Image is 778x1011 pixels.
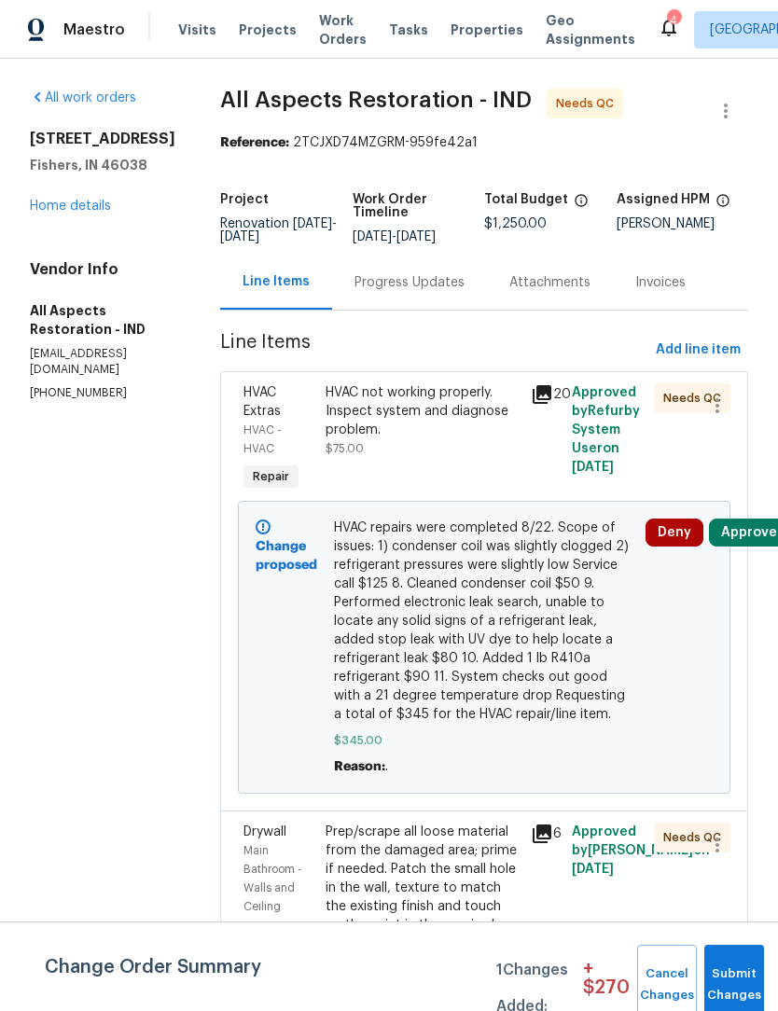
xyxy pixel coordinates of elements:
span: [DATE] [220,230,259,243]
h5: All Aspects Restoration - IND [30,301,175,339]
div: Invoices [635,273,686,292]
span: - [220,217,337,243]
span: [DATE] [353,230,392,243]
div: Line Items [243,272,310,291]
span: Properties [451,21,523,39]
span: HVAC - HVAC [243,424,282,454]
span: Needs QC [556,94,621,113]
span: Work Orders [319,11,367,48]
span: The hpm assigned to this work order. [715,193,730,217]
div: Progress Updates [354,273,465,292]
span: Renovation [220,217,337,243]
span: HVAC repairs were completed 8/22. Scope of issues: 1) condenser coil was slightly clogged 2) refr... [334,519,635,724]
span: HVAC Extras [243,386,281,418]
div: 4 [667,11,680,30]
span: Approved by Refurby System User on [572,386,640,474]
span: Needs QC [663,828,729,847]
span: Visits [178,21,216,39]
span: Cancel Changes [646,963,688,1006]
button: Add line item [648,333,748,367]
span: $1,250.00 [484,217,547,230]
div: 20 [531,383,561,406]
h5: Project [220,193,269,206]
h5: Work Order Timeline [353,193,485,219]
div: [PERSON_NAME] [617,217,749,230]
span: $75.00 [326,443,364,454]
div: 6 [531,823,561,845]
div: Prep/scrape all loose material from the damaged area; prime if needed. Patch the small hole in th... [326,823,520,972]
div: Attachments [509,273,590,292]
span: [DATE] [396,230,436,243]
span: Line Items [220,333,648,367]
span: Geo Assignments [546,11,635,48]
p: [PHONE_NUMBER] [30,385,175,401]
b: Reference: [220,136,289,149]
span: [DATE] [572,461,614,474]
span: Main Bathroom - Walls and Ceiling [243,845,302,912]
span: [DATE] [293,217,332,230]
span: $345.00 [334,731,635,750]
span: Projects [239,21,297,39]
div: HVAC not working properly. Inspect system and diagnose problem. [326,383,520,439]
button: Deny [646,519,703,547]
h4: Vendor Info [30,260,175,279]
span: [DATE] [572,863,614,876]
span: Maestro [63,21,125,39]
div: 2TCJXD74MZGRM-959fe42a1 [220,133,748,152]
h5: Fishers, IN 46038 [30,156,175,174]
span: Repair [245,467,297,486]
span: Tasks [389,23,428,36]
span: Reason: [334,760,385,773]
span: - [353,230,436,243]
a: All work orders [30,91,136,104]
span: The total cost of line items that have been proposed by Opendoor. This sum includes line items th... [574,193,589,217]
span: Add line item [656,339,741,362]
span: Submit Changes [714,963,755,1006]
span: All Aspects Restoration - IND [220,89,532,111]
h5: Assigned HPM [617,193,710,206]
span: . [385,760,388,773]
h2: [STREET_ADDRESS] [30,130,175,148]
h5: Total Budget [484,193,568,206]
a: Home details [30,200,111,213]
span: Approved by [PERSON_NAME] on [572,825,710,876]
span: Needs QC [663,389,729,408]
p: [EMAIL_ADDRESS][DOMAIN_NAME] [30,346,175,378]
b: Change proposed [256,540,317,572]
span: Drywall [243,825,286,838]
